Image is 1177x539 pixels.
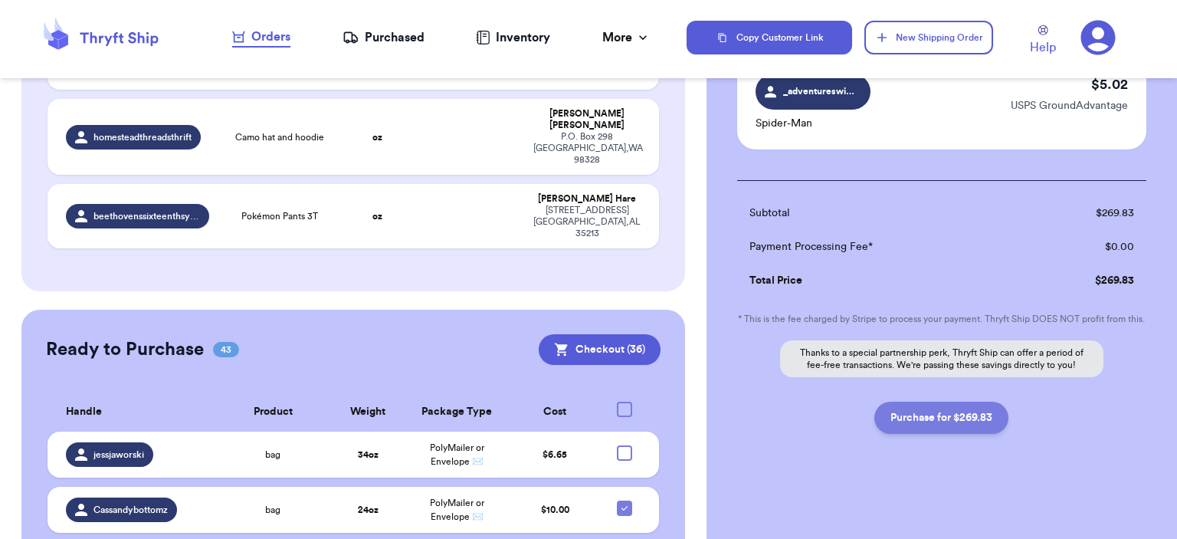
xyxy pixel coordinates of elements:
[241,210,318,222] span: Pokémon Pants 3T
[404,393,511,432] th: Package Type
[1011,98,1128,113] p: USPS GroundAdvantage
[864,21,993,54] button: New Shipping Order
[780,340,1103,377] p: Thanks to a special partnership perk, Thryft Ship can offer a period of fee-free transactions. We...
[93,504,168,516] span: Cassandybottomz
[874,402,1008,434] button: Purchase for $269.83
[93,210,201,222] span: beethovenssixteenthsymphony
[1091,74,1128,95] p: $ 5.02
[737,196,1024,230] td: Subtotal
[430,498,484,521] span: PolyMailer or Envelope ✉️
[213,342,239,357] span: 43
[602,28,651,47] div: More
[737,313,1146,325] p: * This is the fee charged by Stripe to process your payment. Thryft Ship DOES NOT profit from this.
[533,131,641,166] div: P.O. Box 298 [GEOGRAPHIC_DATA] , WA 98328
[533,205,641,239] div: [STREET_ADDRESS] [GEOGRAPHIC_DATA] , AL 35213
[539,334,661,365] button: Checkout (36)
[93,449,144,461] span: jessjaworski
[235,131,324,143] span: Camo hat and hoodie
[543,450,567,459] span: $ 6.65
[541,505,569,514] span: $ 10.00
[737,230,1024,264] td: Payment Processing Fee*
[1023,230,1146,264] td: $ 0.00
[372,133,382,142] strong: oz
[343,28,425,47] a: Purchased
[232,28,290,46] div: Orders
[372,212,382,221] strong: oz
[737,264,1024,297] td: Total Price
[476,28,550,47] a: Inventory
[1030,25,1056,57] a: Help
[265,504,280,516] span: bag
[430,443,484,466] span: PolyMailer or Envelope ✉️
[66,404,102,420] span: Handle
[93,131,192,143] span: homesteadthreadsthrift
[1023,264,1146,297] td: $ 269.83
[783,84,856,98] span: _adventureswithjack
[510,393,599,432] th: Cost
[214,393,333,432] th: Product
[265,449,280,461] span: bag
[533,193,641,205] div: [PERSON_NAME] Hare
[333,393,404,432] th: Weight
[358,450,379,459] strong: 34 oz
[1023,196,1146,230] td: $ 269.83
[756,116,870,131] p: Spider-Man
[1030,38,1056,57] span: Help
[46,337,204,362] h2: Ready to Purchase
[232,28,290,48] a: Orders
[687,21,852,54] button: Copy Customer Link
[358,505,379,514] strong: 24 oz
[533,108,641,131] div: [PERSON_NAME] [PERSON_NAME]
